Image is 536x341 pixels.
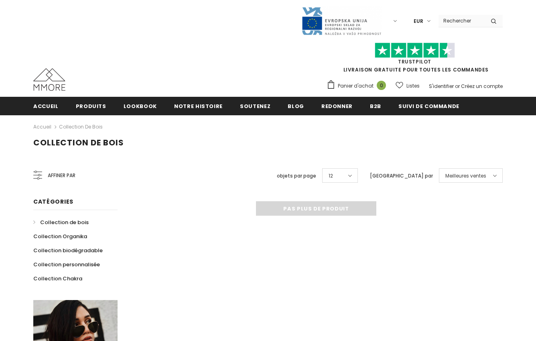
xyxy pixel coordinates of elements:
a: Produits [76,97,106,115]
span: EUR [414,17,423,25]
label: objets par page [277,172,316,180]
span: B2B [370,102,381,110]
span: Accueil [33,102,59,110]
a: soutenez [240,97,270,115]
a: Javni Razpis [301,17,382,24]
span: Collection personnalisée [33,261,100,268]
a: Redonner [321,97,353,115]
label: [GEOGRAPHIC_DATA] par [370,172,433,180]
a: Collection biodégradable [33,243,103,257]
a: Collection de bois [59,123,103,130]
span: Notre histoire [174,102,223,110]
a: Collection de bois [33,215,89,229]
span: Lookbook [124,102,157,110]
a: B2B [370,97,381,115]
span: soutenez [240,102,270,110]
a: Créez un compte [461,83,503,90]
span: 12 [329,172,333,180]
span: Redonner [321,102,353,110]
input: Search Site [439,15,485,27]
a: TrustPilot [398,58,431,65]
img: Faites confiance aux étoiles pilotes [375,43,455,58]
a: Collection Chakra [33,272,82,286]
span: Meilleures ventes [445,172,486,180]
a: Blog [288,97,304,115]
span: Collection de bois [40,218,89,226]
span: Collection Chakra [33,275,82,282]
span: Blog [288,102,304,110]
span: 0 [377,81,386,90]
span: Panier d'achat [338,82,374,90]
span: Produits [76,102,106,110]
span: or [455,83,460,90]
span: Catégories [33,198,73,206]
span: Collection biodégradable [33,247,103,254]
span: Suivi de commande [398,102,459,110]
a: Listes [396,79,420,93]
a: Collection personnalisée [33,257,100,272]
a: Notre histoire [174,97,223,115]
a: Accueil [33,97,59,115]
a: Lookbook [124,97,157,115]
span: Affiner par [48,171,75,180]
a: S'identifier [429,83,454,90]
span: Collection de bois [33,137,124,148]
img: Cas MMORE [33,68,65,91]
a: Collection Organika [33,229,87,243]
a: Panier d'achat 0 [327,80,390,92]
span: Listes [406,82,420,90]
img: Javni Razpis [301,6,382,36]
span: Collection Organika [33,233,87,240]
a: Accueil [33,122,51,132]
a: Suivi de commande [398,97,459,115]
span: LIVRAISON GRATUITE POUR TOUTES LES COMMANDES [327,46,503,73]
